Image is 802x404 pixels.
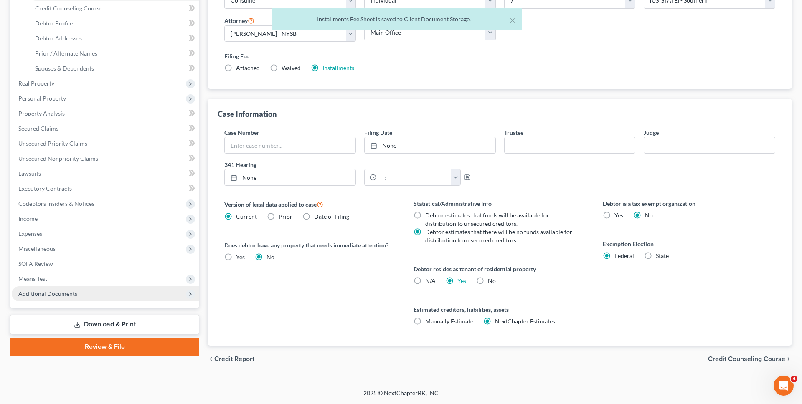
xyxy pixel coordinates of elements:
[224,52,775,61] label: Filing Fee
[224,128,259,137] label: Case Number
[18,80,54,87] span: Real Property
[224,199,397,209] label: Version of legal data applied to case
[220,160,500,169] label: 341 Hearing
[18,245,56,252] span: Miscellaneous
[12,166,199,181] a: Lawsuits
[774,376,794,396] iframe: Intercom live chat
[414,265,586,273] label: Debtor resides as tenant of residential property
[10,315,199,334] a: Download & Print
[708,356,785,362] span: Credit Counseling Course
[495,318,555,325] span: NextChapter Estimates
[18,110,65,117] span: Property Analysis
[644,137,775,153] input: --
[708,356,792,362] button: Credit Counseling Course chevron_right
[425,228,572,244] span: Debtor estimates that there will be no funds available for distribution to unsecured creditors.
[510,15,515,25] button: ×
[12,106,199,121] a: Property Analysis
[28,61,199,76] a: Spouses & Dependents
[35,50,97,57] span: Prior / Alternate Names
[18,215,38,222] span: Income
[12,256,199,271] a: SOFA Review
[18,200,94,207] span: Codebtors Insiders & Notices
[414,305,586,314] label: Estimated creditors, liabilities, assets
[504,128,523,137] label: Trustee
[18,170,41,177] span: Lawsuits
[645,212,653,219] span: No
[10,338,199,356] a: Review & File
[603,199,775,208] label: Debtor is a tax exempt organization
[282,64,301,71] span: Waived
[12,181,199,196] a: Executory Contracts
[785,356,792,362] i: chevron_right
[365,137,495,153] a: None
[18,155,98,162] span: Unsecured Nonpriority Claims
[414,199,586,208] label: Statistical/Administrative Info
[644,128,659,137] label: Judge
[425,212,549,227] span: Debtor estimates that funds will be available for distribution to unsecured creditors.
[18,275,47,282] span: Means Test
[18,140,87,147] span: Unsecured Priority Claims
[314,213,349,220] span: Date of Filing
[266,253,274,260] span: No
[791,376,797,382] span: 4
[425,277,436,284] span: N/A
[279,213,292,220] span: Prior
[18,290,77,297] span: Additional Documents
[35,35,82,42] span: Debtor Addresses
[488,277,496,284] span: No
[28,31,199,46] a: Debtor Addresses
[603,240,775,248] label: Exemption Election
[12,121,199,136] a: Secured Claims
[224,241,397,250] label: Does debtor have any property that needs immediate attention?
[18,125,58,132] span: Secured Claims
[364,128,392,137] label: Filing Date
[28,46,199,61] a: Prior / Alternate Names
[214,356,254,362] span: Credit Report
[18,185,72,192] span: Executory Contracts
[12,136,199,151] a: Unsecured Priority Claims
[236,64,260,71] span: Attached
[35,65,94,72] span: Spouses & Dependents
[457,277,466,284] a: Yes
[35,5,102,12] span: Credit Counseling Course
[614,212,623,219] span: Yes
[505,137,635,153] input: --
[376,169,451,185] input: -- : --
[425,318,473,325] span: Manually Estimate
[656,252,669,259] span: State
[236,213,257,220] span: Current
[322,64,354,71] a: Installments
[218,109,277,119] div: Case Information
[278,15,515,23] div: Installments Fee Sheet is saved to Client Document Storage.
[18,95,66,102] span: Personal Property
[208,356,214,362] i: chevron_left
[225,137,355,153] input: Enter case number...
[208,356,254,362] button: chevron_left Credit Report
[18,260,53,267] span: SOFA Review
[614,252,634,259] span: Federal
[225,169,355,185] a: None
[236,253,245,260] span: Yes
[163,389,639,404] div: 2025 © NextChapterBK, INC
[12,151,199,166] a: Unsecured Nonpriority Claims
[18,230,42,237] span: Expenses
[28,1,199,16] a: Credit Counseling Course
